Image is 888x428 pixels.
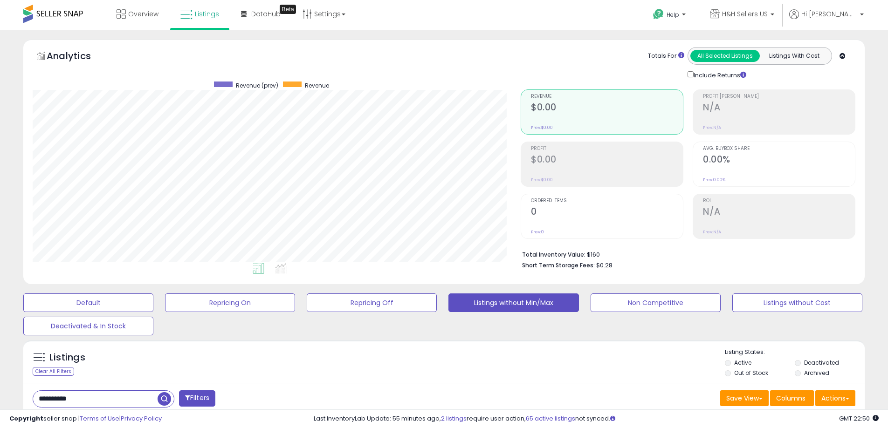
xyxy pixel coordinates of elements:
[47,49,109,65] h5: Analytics
[165,293,295,312] button: Repricing On
[804,369,829,377] label: Archived
[703,154,855,167] h2: 0.00%
[531,125,553,130] small: Prev: $0.00
[49,351,85,364] h5: Listings
[646,1,695,30] a: Help
[179,390,215,407] button: Filters
[703,229,721,235] small: Prev: N/A
[526,414,575,423] a: 65 active listings
[703,177,725,183] small: Prev: 0.00%
[703,206,855,219] h2: N/A
[128,9,158,19] span: Overview
[531,198,683,204] span: Ordered Items
[703,146,855,151] span: Avg. Buybox Share
[531,229,544,235] small: Prev: 0
[195,9,219,19] span: Listings
[522,251,585,258] b: Total Inventory Value:
[804,359,839,367] label: Deactivated
[648,52,684,61] div: Totals For
[522,248,848,259] li: $160
[776,394,805,403] span: Columns
[720,390,769,406] button: Save View
[23,293,153,312] button: Default
[815,390,855,406] button: Actions
[734,359,751,367] label: Active
[703,94,855,99] span: Profit [PERSON_NAME]
[839,414,879,423] span: 2025-09-8 22:50 GMT
[770,390,814,406] button: Columns
[591,293,721,312] button: Non Competitive
[681,69,757,80] div: Include Returns
[725,348,865,357] p: Listing States:
[531,102,683,115] h2: $0.00
[690,50,760,62] button: All Selected Listings
[667,11,679,19] span: Help
[596,261,613,270] span: $0.28
[703,125,721,130] small: Prev: N/A
[531,206,683,219] h2: 0
[734,369,768,377] label: Out of Stock
[653,8,664,20] i: Get Help
[251,9,281,19] span: DataHub
[531,177,553,183] small: Prev: $0.00
[9,414,162,423] div: seller snap | |
[531,94,683,99] span: Revenue
[80,414,119,423] a: Terms of Use
[314,414,879,423] div: Last InventoryLab Update: 55 minutes ago, require user action, not synced.
[759,50,829,62] button: Listings With Cost
[33,367,74,376] div: Clear All Filters
[703,102,855,115] h2: N/A
[307,293,437,312] button: Repricing Off
[9,414,43,423] strong: Copyright
[23,317,153,335] button: Deactivated & In Stock
[448,293,578,312] button: Listings without Min/Max
[703,198,855,204] span: ROI
[531,154,683,167] h2: $0.00
[531,146,683,151] span: Profit
[789,9,864,30] a: Hi [PERSON_NAME]
[441,414,467,423] a: 2 listings
[236,82,278,89] span: Revenue (prev)
[522,261,595,269] b: Short Term Storage Fees:
[305,82,329,89] span: Revenue
[801,9,857,19] span: Hi [PERSON_NAME]
[280,5,296,14] div: Tooltip anchor
[722,9,768,19] span: H&H Sellers US
[121,414,162,423] a: Privacy Policy
[732,293,862,312] button: Listings without Cost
